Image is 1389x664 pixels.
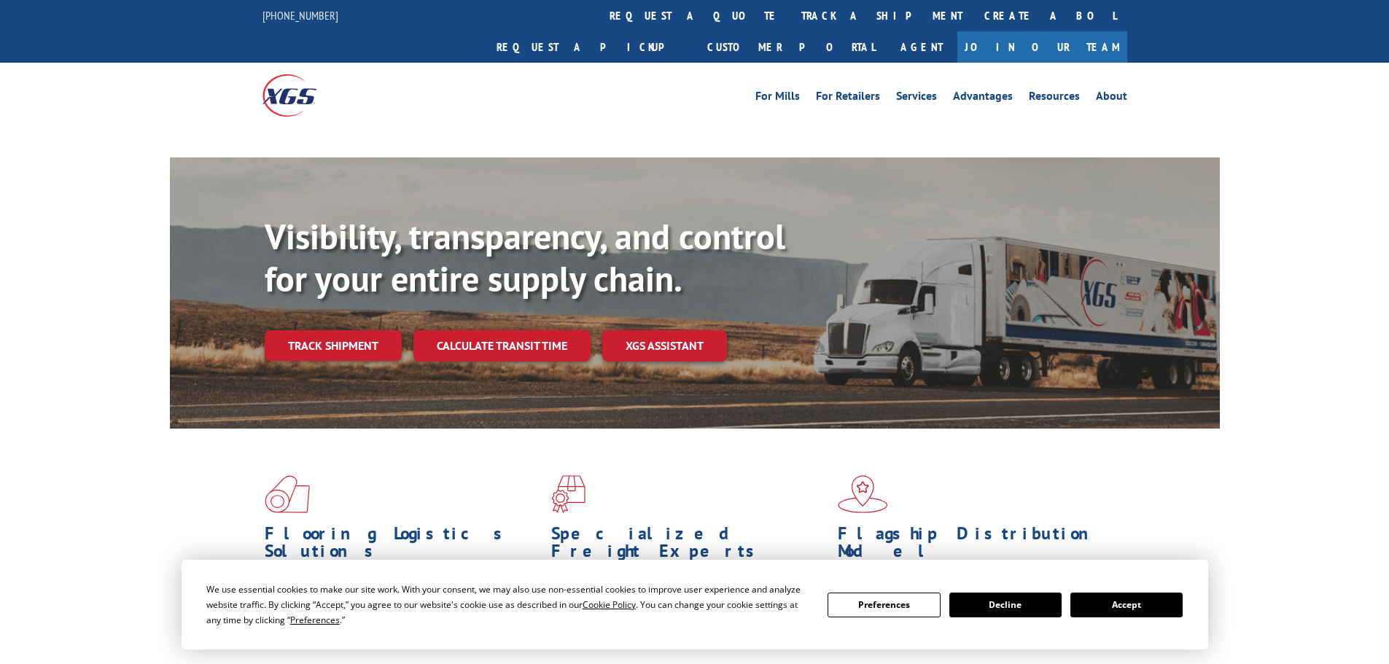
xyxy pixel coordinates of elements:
[1029,90,1080,106] a: Resources
[265,330,402,361] a: Track shipment
[828,593,940,617] button: Preferences
[957,31,1127,63] a: Join Our Team
[265,525,540,567] h1: Flooring Logistics Solutions
[816,90,880,106] a: For Retailers
[262,8,338,23] a: [PHONE_NUMBER]
[583,598,636,611] span: Cookie Policy
[486,31,696,63] a: Request a pickup
[838,525,1113,567] h1: Flagship Distribution Model
[551,475,585,513] img: xgs-icon-focused-on-flooring-red
[1096,90,1127,106] a: About
[602,330,727,362] a: XGS ASSISTANT
[949,593,1062,617] button: Decline
[696,31,886,63] a: Customer Portal
[838,475,888,513] img: xgs-icon-flagship-distribution-model-red
[413,330,591,362] a: Calculate transit time
[551,525,827,567] h1: Specialized Freight Experts
[755,90,800,106] a: For Mills
[265,214,785,301] b: Visibility, transparency, and control for your entire supply chain.
[886,31,957,63] a: Agent
[290,614,340,626] span: Preferences
[896,90,937,106] a: Services
[182,560,1208,649] div: Cookie Consent Prompt
[953,90,1013,106] a: Advantages
[1070,593,1183,617] button: Accept
[206,582,810,628] div: We use essential cookies to make our site work. With your consent, we may also use non-essential ...
[265,475,310,513] img: xgs-icon-total-supply-chain-intelligence-red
